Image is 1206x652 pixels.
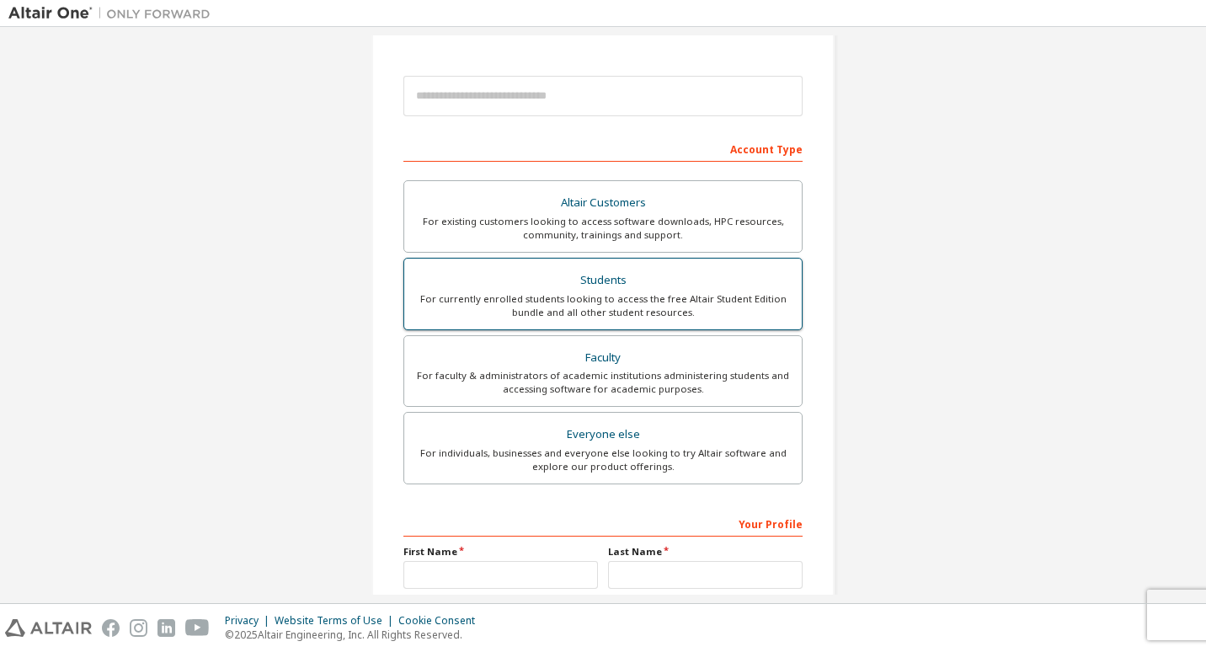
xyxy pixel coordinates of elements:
[275,614,398,628] div: Website Terms of Use
[414,292,792,319] div: For currently enrolled students looking to access the free Altair Student Edition bundle and all ...
[414,423,792,446] div: Everyone else
[403,135,803,162] div: Account Type
[130,619,147,637] img: instagram.svg
[414,369,792,396] div: For faculty & administrators of academic institutions administering students and accessing softwa...
[225,628,485,642] p: © 2025 Altair Engineering, Inc. All Rights Reserved.
[414,191,792,215] div: Altair Customers
[403,510,803,537] div: Your Profile
[102,619,120,637] img: facebook.svg
[225,614,275,628] div: Privacy
[5,619,92,637] img: altair_logo.svg
[185,619,210,637] img: youtube.svg
[398,614,485,628] div: Cookie Consent
[414,446,792,473] div: For individuals, businesses and everyone else looking to try Altair software and explore our prod...
[414,269,792,292] div: Students
[157,619,175,637] img: linkedin.svg
[8,5,219,22] img: Altair One
[403,545,598,558] label: First Name
[414,215,792,242] div: For existing customers looking to access software downloads, HPC resources, community, trainings ...
[414,346,792,370] div: Faculty
[608,545,803,558] label: Last Name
